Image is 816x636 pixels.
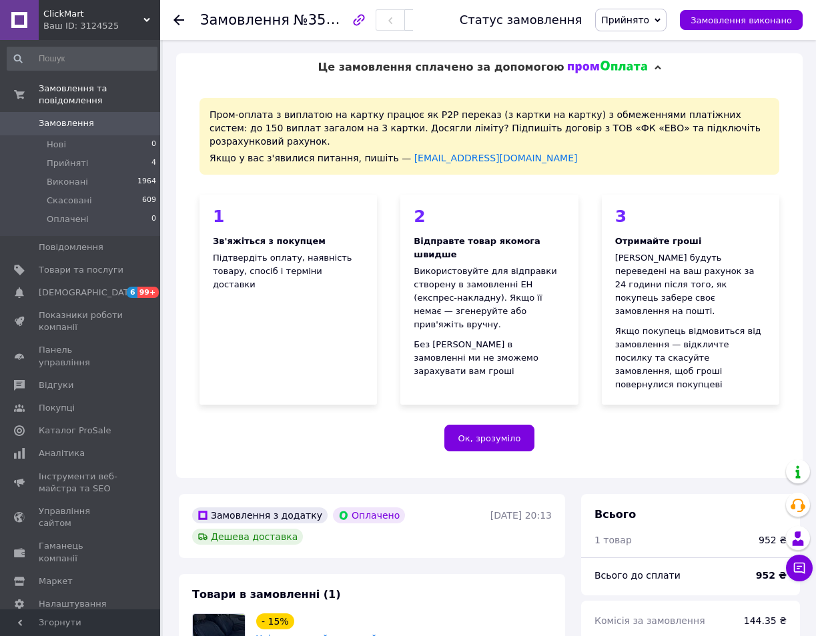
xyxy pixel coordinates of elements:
span: Це замовлення сплачено за допомогою [318,61,564,73]
span: Прийнято [601,15,649,25]
span: Нові [47,139,66,151]
span: Повідомлення [39,241,103,253]
span: Скасовані [47,195,92,207]
span: [DEMOGRAPHIC_DATA] [39,287,137,299]
span: 4 [151,157,156,169]
b: Отримайте гроші [615,236,702,246]
span: Всього до сплати [594,570,681,581]
b: Зв'яжіться з покупцем [213,236,326,246]
span: Прийняті [47,157,88,169]
span: 1964 [137,176,156,188]
span: Товари та послуги [39,264,123,276]
input: Пошук [7,47,157,71]
span: 1 товар [594,535,632,545]
div: 952 ₴ [759,533,787,547]
span: Каталог ProSale [39,425,111,437]
div: 2 [414,208,564,225]
span: Відгуки [39,379,73,391]
span: Маркет [39,575,73,587]
img: evopay logo [568,61,648,74]
span: Всього [594,508,636,521]
span: Виконані [47,176,88,188]
span: 609 [142,195,156,207]
div: Використовуйте для відправки створену в замовленні ЕН (експрес-накладну). Якщо її немає — згенеру... [414,265,564,331]
button: Замовлення виконано [680,10,803,30]
div: [PERSON_NAME] будуть переведені на ваш рахунок за 24 години після того, як покупець забере своє з... [615,251,766,318]
div: Підтвердіть оплату, наявність товару, спосіб і терміни доставки [213,251,364,291]
span: 0 [151,213,156,225]
button: Чат з покупцем [786,555,813,581]
span: Аналітика [39,447,85,459]
div: Оплачено [333,507,405,523]
span: Показники роботи компанії [39,309,123,333]
span: 144.35 ₴ [744,615,787,626]
span: №356775585 [294,11,388,28]
span: Замовлення [39,117,94,129]
span: Товари в замовленні (1) [192,588,341,601]
div: 1 [213,208,364,225]
span: Замовлення [200,12,290,28]
span: 99+ [137,287,159,298]
time: [DATE] 20:13 [490,510,552,521]
span: Оплачені [47,213,89,225]
div: 3 [615,208,766,225]
span: Замовлення виконано [691,15,792,25]
span: Управління сайтом [39,505,123,529]
div: Замовлення з додатку [192,507,328,523]
div: Пром-оплата з виплатою на картку працює як P2P переказ (з картки на картку) з обмеженнями платіжн... [199,98,779,175]
div: Повернутися назад [173,13,184,27]
div: - 15% [256,613,294,629]
span: Комісія за замовлення [594,615,705,626]
div: Дешева доставка [192,529,303,545]
div: Якщо у вас з'явилися питання, пишіть — [210,151,769,165]
span: Замовлення та повідомлення [39,83,160,107]
span: Панель управління [39,344,123,368]
button: Ок, зрозуміло [444,425,535,451]
b: Відправте товар якомога швидше [414,236,540,259]
span: Налаштування [39,598,107,610]
span: Покупці [39,402,75,414]
span: ClickMart [43,8,143,20]
div: Якщо покупець відмовиться від замовлення — відкличте посилку та скасуйте замовлення, щоб гроші по... [615,325,766,391]
b: 952 ₴ [756,570,787,581]
div: Статус замовлення [460,13,582,27]
span: Інструменти веб-майстра та SEO [39,471,123,495]
a: [EMAIL_ADDRESS][DOMAIN_NAME] [414,153,578,163]
span: Гаманець компанії [39,540,123,564]
span: 6 [127,287,137,298]
div: Без [PERSON_NAME] в замовленні ми не зможемо зарахувати вам гроші [414,338,564,378]
span: 0 [151,139,156,151]
span: Ок, зрозуміло [458,433,521,443]
div: Ваш ID: 3124525 [43,20,160,32]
